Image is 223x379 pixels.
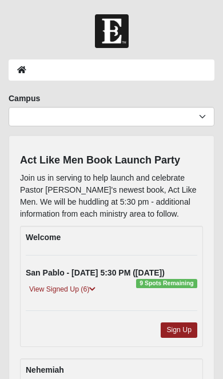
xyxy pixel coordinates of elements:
a: Sign Up [161,322,197,338]
a: View Signed Up (6) [26,284,99,296]
label: Campus [9,93,40,104]
h4: Act Like Men Book Launch Party [20,154,203,167]
strong: Nehemiah [26,365,64,374]
span: 9 Spots Remaining [136,279,197,288]
p: Join us in serving to help launch and celebrate Pastor [PERSON_NAME]'s newest book, Act Like Men.... [20,172,203,220]
img: Church of Eleven22 Logo [95,14,129,48]
strong: San Pablo - [DATE] 5:30 PM ([DATE]) [26,268,165,277]
strong: Welcome [26,233,61,242]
